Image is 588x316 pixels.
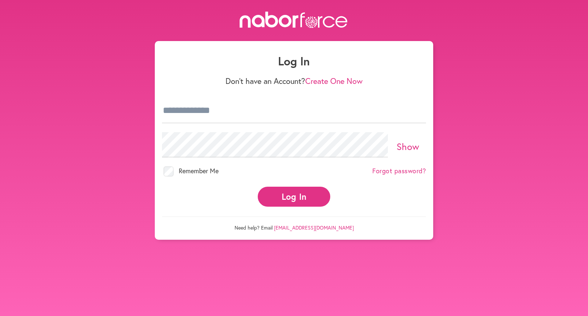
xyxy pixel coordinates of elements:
[258,187,330,207] button: Log In
[372,167,426,175] a: Forgot password?
[397,140,419,153] a: Show
[179,166,219,175] span: Remember Me
[162,54,426,68] h1: Log In
[274,224,354,231] a: [EMAIL_ADDRESS][DOMAIN_NAME]
[162,76,426,86] p: Don't have an Account?
[162,216,426,231] p: Need help? Email
[305,76,363,86] a: Create One Now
